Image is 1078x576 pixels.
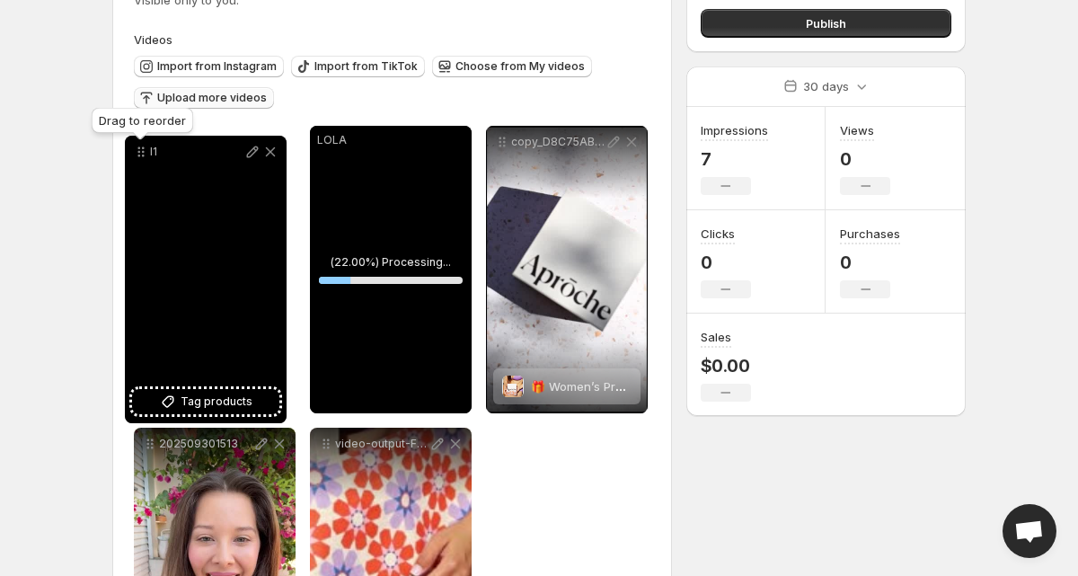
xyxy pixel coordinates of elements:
h3: Views [840,121,874,139]
img: 🎁 Women’s Probiotic Gift Set [503,376,524,397]
button: Publish [701,9,951,38]
div: Open chat [1003,504,1056,558]
button: Upload more videos [134,87,274,109]
span: Choose from My videos [455,59,585,74]
div: l1Tag products [125,136,287,423]
div: LOLA(22.00%) Processing...22% [310,126,472,413]
p: 7 [701,148,768,170]
p: 0 [840,148,890,170]
span: Import from TikTok [314,59,418,74]
button: Choose from My videos [432,56,592,77]
p: l1 [150,145,243,159]
p: $0.00 [701,355,751,377]
button: Import from TikTok [291,56,425,77]
span: Upload more videos [157,91,267,105]
h3: Impressions [701,121,768,139]
p: LOLA [317,133,464,147]
p: 0 [840,252,900,273]
button: Tag products [132,389,279,414]
p: 0 [701,252,751,273]
button: Import from Instagram [134,56,284,77]
div: copy_D8C75ABC-E2FA-4544-9031-EE5E0121DF3F 1🎁 Women’s Probiotic Gift Set🎁 Women’s Probiotic Gift Set [486,126,648,413]
h3: Clicks [701,225,735,243]
p: video-output-F1DA337E-C126-4262-B2A0-C57635293108-1 [335,437,429,451]
span: 🎁 Women’s Probiotic Gift Set [531,379,698,394]
p: 202509301513 [159,437,252,451]
span: Publish [806,14,846,32]
span: Videos [134,32,172,47]
span: Tag products [181,393,252,411]
span: Import from Instagram [157,59,277,74]
p: copy_D8C75ABC-E2FA-4544-9031-EE5E0121DF3F 1 [511,135,605,149]
h3: Purchases [840,225,900,243]
p: 30 days [803,77,849,95]
h3: Sales [701,328,731,346]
